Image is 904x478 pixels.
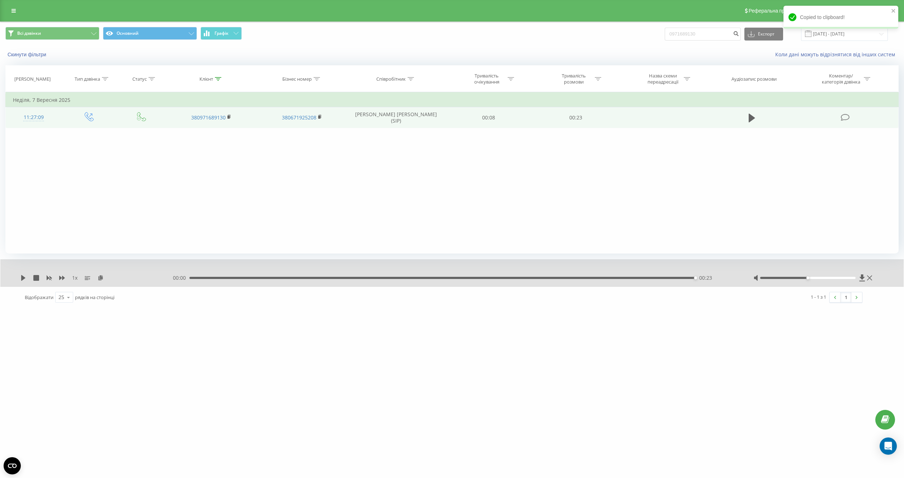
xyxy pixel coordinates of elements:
span: Реферальна програма [749,8,801,14]
button: Експорт [744,28,783,41]
span: Всі дзвінки [17,30,41,36]
button: Скинути фільтри [5,51,50,58]
div: 11:27:09 [13,110,54,124]
td: Неділя, 7 Вересня 2025 [6,93,899,107]
div: [PERSON_NAME] [14,76,51,82]
span: Відображати [25,294,53,300]
button: Open CMP widget [4,457,21,474]
div: 25 [58,294,64,301]
td: [PERSON_NAME] [PERSON_NAME] (SIP) [347,107,445,128]
div: Назва схеми переадресації [644,73,682,85]
span: рядків на сторінці [75,294,114,300]
input: Пошук за номером [665,28,741,41]
button: Графік [201,27,242,40]
div: Аудіозапис розмови [731,76,777,82]
div: Тривалість очікування [467,73,506,85]
a: 380671925208 [282,114,316,121]
div: Тривалість розмови [555,73,593,85]
div: 1 - 1 з 1 [811,293,826,300]
span: 1 x [72,274,77,281]
div: Коментар/категорія дзвінка [820,73,862,85]
a: 380971689130 [191,114,226,121]
div: Клієнт [199,76,213,82]
div: Accessibility label [694,276,697,279]
button: Всі дзвінки [5,27,99,40]
div: Бізнес номер [282,76,312,82]
span: 00:00 [173,274,189,281]
div: Тип дзвінка [75,76,100,82]
a: 1 [841,292,851,302]
div: Copied to clipboard! [783,6,898,29]
td: 00:08 [445,107,532,128]
span: 00:23 [699,274,712,281]
div: Статус [132,76,147,82]
div: Open Intercom Messenger [880,437,897,455]
a: Коли дані можуть відрізнятися вiд інших систем [775,51,899,58]
div: Співробітник [376,76,406,82]
div: Accessibility label [806,276,809,279]
button: Основний [103,27,197,40]
span: Графік [215,31,229,36]
button: close [891,8,896,15]
td: 00:23 [532,107,619,128]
